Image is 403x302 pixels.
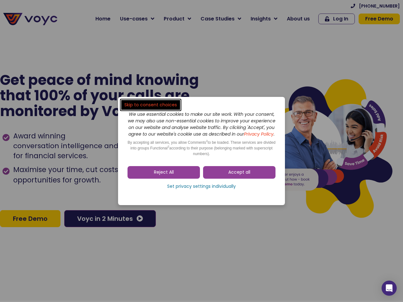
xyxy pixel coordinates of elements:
span: By accepting all services, you allow Comments to be loaded. These services are divided into group... [128,140,275,156]
i: We use essential cookies to make our site work. With your consent, we may also use non-essential ... [128,111,275,137]
span: Reject All [154,169,174,176]
sup: 2 [167,145,169,148]
a: Privacy Policy [244,131,274,137]
a: Accept all [203,166,275,179]
a: Set privacy settings individually [128,182,275,191]
span: Set privacy settings individually [167,183,236,190]
a: Reject All [128,166,200,179]
a: Skip to consent choices [121,100,180,110]
span: Accept all [228,169,250,176]
span: Phone [82,25,98,32]
span: Job title [82,51,103,58]
sup: 2 [206,139,208,143]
